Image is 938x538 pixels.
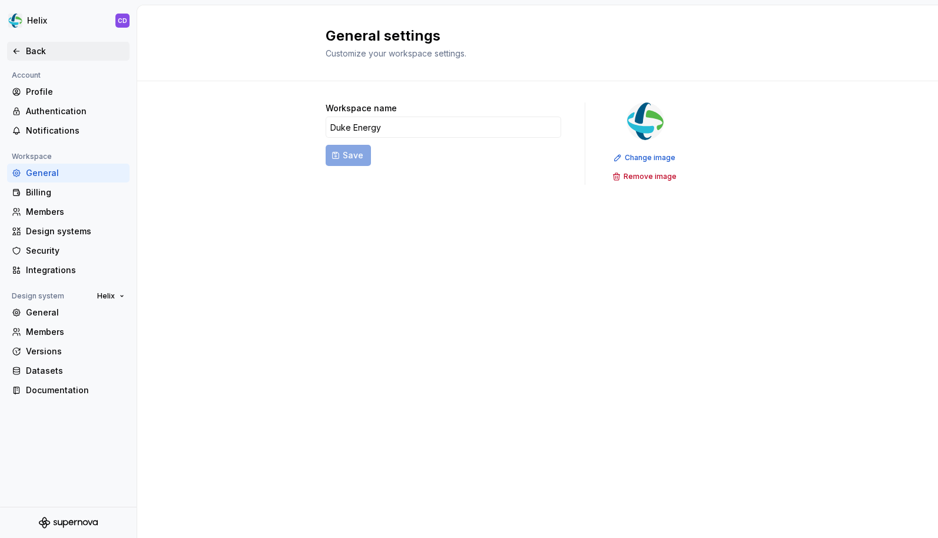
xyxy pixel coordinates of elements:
[26,125,125,137] div: Notifications
[7,183,130,202] a: Billing
[7,150,57,164] div: Workspace
[26,307,125,318] div: General
[26,225,125,237] div: Design systems
[7,289,69,303] div: Design system
[627,102,664,140] img: f6f21888-ac52-4431-a6ea-009a12e2bf23.png
[609,168,682,185] button: Remove image
[326,48,466,58] span: Customize your workspace settings.
[7,202,130,221] a: Members
[7,323,130,341] a: Members
[7,361,130,380] a: Datasets
[7,82,130,101] a: Profile
[118,16,127,25] div: CD
[624,172,677,181] span: Remove image
[26,264,125,276] div: Integrations
[7,222,130,241] a: Design systems
[26,105,125,117] div: Authentication
[26,206,125,218] div: Members
[610,150,681,166] button: Change image
[27,15,47,26] div: Helix
[97,291,115,301] span: Helix
[7,68,45,82] div: Account
[7,102,130,121] a: Authentication
[8,14,22,28] img: f6f21888-ac52-4431-a6ea-009a12e2bf23.png
[7,241,130,260] a: Security
[26,45,125,57] div: Back
[326,102,397,114] label: Workspace name
[26,384,125,396] div: Documentation
[2,8,134,34] button: HelixCD
[625,153,675,162] span: Change image
[7,381,130,400] a: Documentation
[26,245,125,257] div: Security
[7,261,130,280] a: Integrations
[7,42,130,61] a: Back
[326,26,735,45] h2: General settings
[26,365,125,377] div: Datasets
[26,187,125,198] div: Billing
[26,346,125,357] div: Versions
[7,303,130,322] a: General
[7,164,130,182] a: General
[39,517,98,529] svg: Supernova Logo
[7,121,130,140] a: Notifications
[26,167,125,179] div: General
[26,326,125,338] div: Members
[26,86,125,98] div: Profile
[7,342,130,361] a: Versions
